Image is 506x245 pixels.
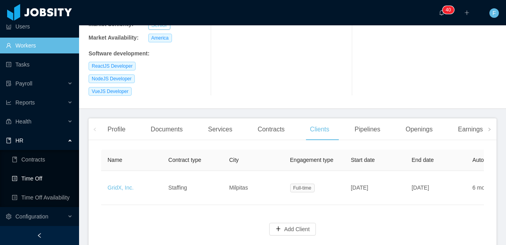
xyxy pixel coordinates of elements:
p: 0 [448,6,451,14]
div: Contracts [251,118,291,141]
span: HR [15,137,23,144]
span: Health [15,118,31,125]
div: Pipelines [348,118,387,141]
button: icon: plusAdd Client [269,223,316,236]
a: icon: profileTime Off Availability [12,190,73,205]
span: VueJS Developer [89,87,132,96]
span: Staffing [168,184,187,191]
span: Contract type [168,157,201,163]
a: GridX, Inc. [108,184,134,191]
div: Openings [399,118,439,141]
div: Services [202,118,238,141]
td: Milpitas [223,171,284,205]
a: icon: bookContracts [12,152,73,167]
a: icon: robotUsers [6,19,73,34]
span: Configuration [15,213,48,220]
i: icon: setting [6,214,11,219]
span: Start date [351,157,375,163]
a: icon: profileTasks [6,57,73,72]
span: America [148,34,172,42]
p: 4 [446,6,448,14]
a: icon: userWorkers [6,38,73,53]
span: Engagement type [290,157,334,163]
i: icon: left [93,127,97,131]
i: icon: file-protect [6,81,11,86]
i: icon: bell [439,10,444,15]
span: End date [412,157,434,163]
div: Documents [144,118,189,141]
span: Full-time [290,184,315,192]
div: Clients [304,118,336,141]
span: Name [108,157,122,163]
span: [DATE] [412,184,429,191]
sup: 40 [442,6,454,14]
span: Reports [15,99,35,106]
span: F [493,8,496,18]
span: [DATE] [351,184,368,191]
span: ReactJS Developer [89,62,136,70]
i: icon: right [487,127,491,131]
i: icon: medicine-box [6,119,11,124]
b: Market Availability: [89,34,139,41]
span: Payroll [15,80,32,87]
div: Profile [101,118,132,141]
i: icon: line-chart [6,100,11,105]
i: icon: book [6,138,11,143]
a: icon: profileTime Off [12,171,73,186]
span: NodeJS Developer [89,74,135,83]
i: icon: plus [464,10,470,15]
b: Software development : [89,50,149,57]
span: City [229,157,239,163]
